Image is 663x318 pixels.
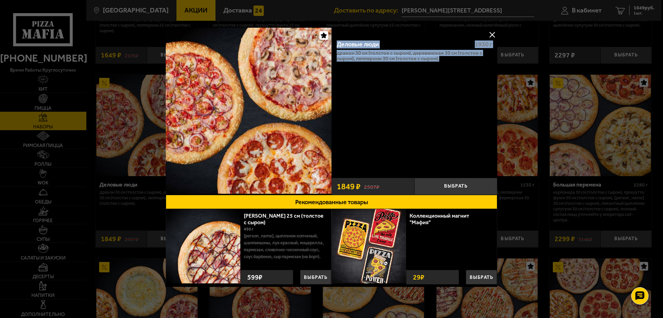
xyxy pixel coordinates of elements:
[166,195,497,209] button: Рекомендованные товары
[410,212,469,226] a: Коллекционный магнит "Мафия"
[300,270,331,284] button: Выбрать
[244,212,324,226] a: [PERSON_NAME] 25 см (толстое с сыром)
[475,40,492,48] span: 1930 г
[337,50,492,61] p: Дракон 30 см (толстое с сыром), Деревенская 30 см (толстое с сыром), Пепперони 30 см (толстое с с...
[337,182,361,191] span: 1849 ₽
[244,233,326,260] p: [PERSON_NAME], цыпленок копченый, шампиньоны, лук красный, моцарелла, пармезан, сливочно-чесночны...
[414,178,497,195] button: Выбрать
[337,41,469,48] div: Деловые люди
[364,183,379,190] s: 2507 ₽
[166,28,331,195] a: Деловые люди
[166,28,331,194] img: Деловые люди
[246,270,264,284] strong: 599 ₽
[411,270,426,284] strong: 29 ₽
[244,227,253,231] span: 450 г
[466,270,497,284] button: Выбрать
